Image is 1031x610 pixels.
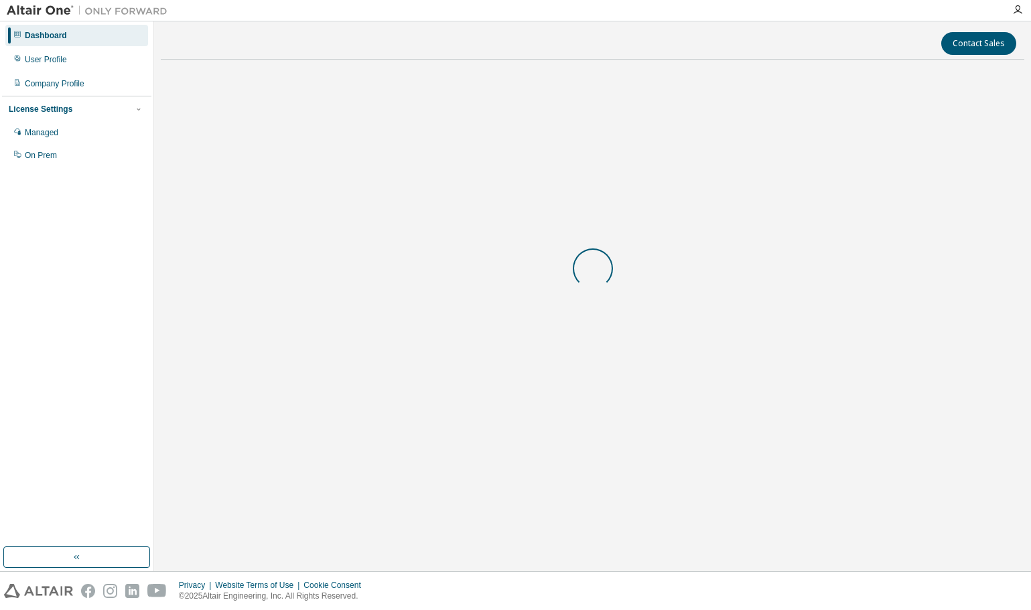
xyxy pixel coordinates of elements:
[7,4,174,17] img: Altair One
[125,584,139,598] img: linkedin.svg
[4,584,73,598] img: altair_logo.svg
[147,584,167,598] img: youtube.svg
[81,584,95,598] img: facebook.svg
[303,580,368,591] div: Cookie Consent
[25,150,57,161] div: On Prem
[25,54,67,65] div: User Profile
[941,32,1016,55] button: Contact Sales
[9,104,72,115] div: License Settings
[25,127,58,138] div: Managed
[25,30,67,41] div: Dashboard
[103,584,117,598] img: instagram.svg
[179,591,369,602] p: © 2025 Altair Engineering, Inc. All Rights Reserved.
[215,580,303,591] div: Website Terms of Use
[179,580,215,591] div: Privacy
[25,78,84,89] div: Company Profile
